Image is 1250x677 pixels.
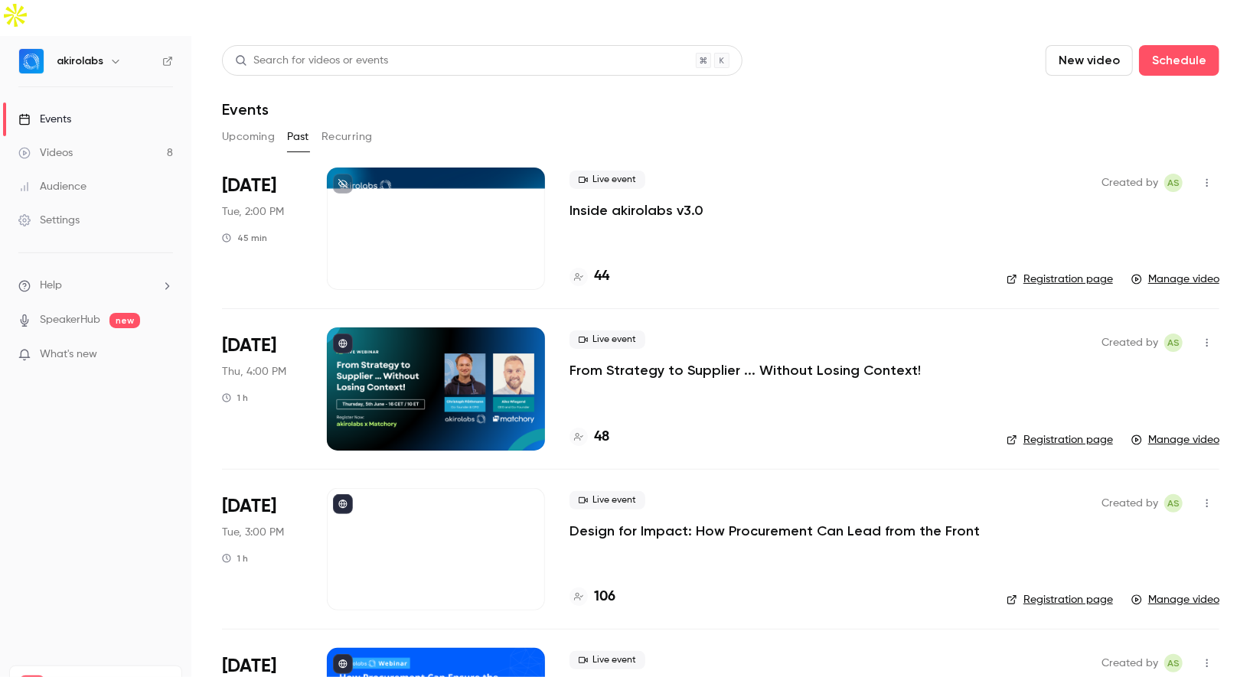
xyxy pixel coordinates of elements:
[57,54,103,69] h6: akirolabs
[18,112,71,127] div: Events
[570,427,609,448] a: 48
[1131,272,1219,287] a: Manage video
[222,392,248,404] div: 1 h
[570,491,645,509] span: Live event
[222,334,276,358] span: [DATE]
[1139,45,1219,76] button: Schedule
[222,232,267,244] div: 45 min
[222,204,284,220] span: Tue, 2:00 PM
[594,266,609,287] h4: 44
[594,587,615,607] h4: 106
[222,488,302,610] div: May 27 Tue, 3:00 PM (Europe/Berlin)
[40,278,62,294] span: Help
[321,125,373,149] button: Recurring
[570,651,645,669] span: Live event
[1102,654,1158,672] span: Created by
[18,179,86,194] div: Audience
[1164,174,1183,192] span: Aman Sadique
[1164,494,1183,513] span: Aman Sadique
[222,125,275,149] button: Upcoming
[222,174,276,198] span: [DATE]
[570,587,615,607] a: 106
[1131,432,1219,448] a: Manage video
[1046,45,1133,76] button: New video
[1102,174,1158,192] span: Created by
[222,364,286,379] span: Thu, 4:00 PM
[1007,432,1113,448] a: Registration page
[1167,334,1180,352] span: AS
[594,427,609,448] h4: 48
[1102,494,1158,513] span: Created by
[40,312,100,328] a: SpeakerHub
[222,525,284,540] span: Tue, 3:00 PM
[1167,494,1180,513] span: AS
[18,145,73,161] div: Videos
[1007,592,1113,607] a: Registration page
[570,201,703,220] a: Inside akirolabs v3.0
[18,278,173,294] li: help-dropdown-opener
[1164,334,1183,352] span: Aman Sadique
[1167,174,1180,192] span: AS
[1167,654,1180,672] span: AS
[570,171,645,189] span: Live event
[570,330,645,349] span: Live event
[109,313,140,328] span: new
[18,213,80,228] div: Settings
[570,522,980,540] a: Design for Impact: How Procurement Can Lead from the Front
[19,49,44,73] img: akirolabs
[570,266,609,287] a: 44
[222,494,276,519] span: [DATE]
[222,168,302,290] div: Jun 17 Tue, 2:00 PM (Europe/Berlin)
[222,327,302,450] div: Jun 5 Thu, 4:00 PM (Europe/Berlin)
[40,347,97,363] span: What's new
[287,125,309,149] button: Past
[1131,592,1219,607] a: Manage video
[1007,272,1113,287] a: Registration page
[1164,654,1183,672] span: Aman Sadique
[235,53,388,69] div: Search for videos or events
[570,361,921,379] a: From Strategy to Supplier ... Without Losing Context!
[222,552,248,565] div: 1 h
[1102,334,1158,352] span: Created by
[222,100,269,119] h1: Events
